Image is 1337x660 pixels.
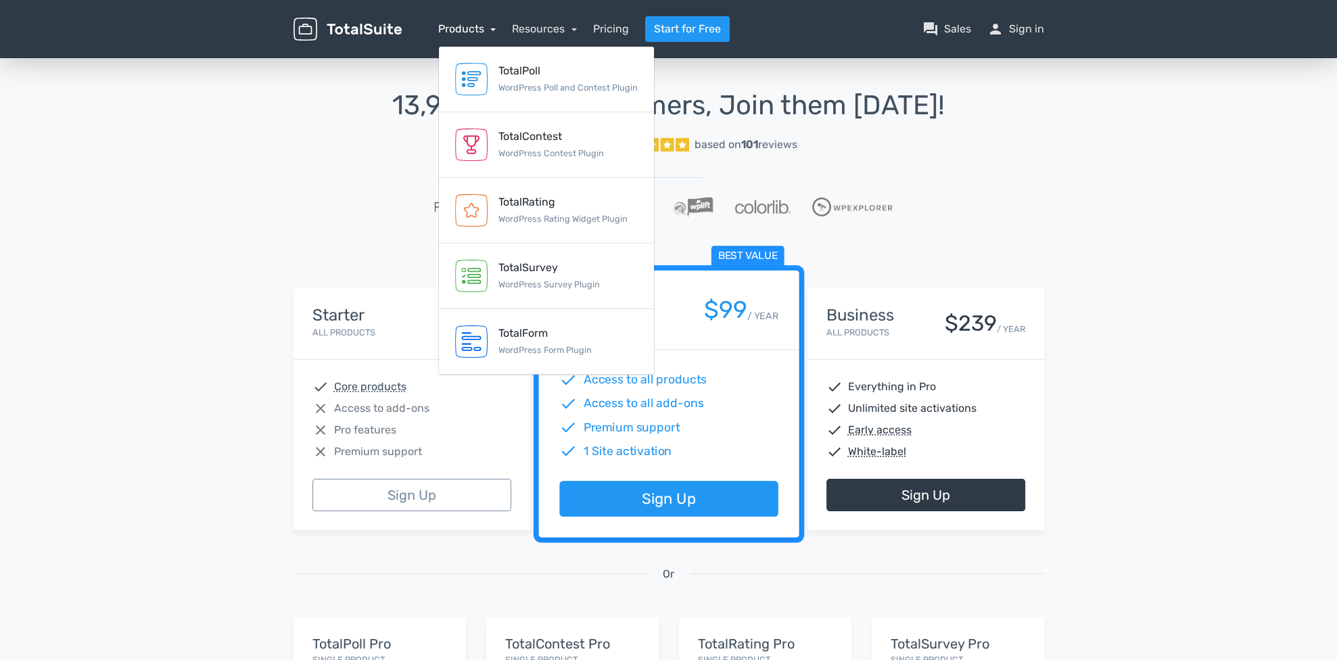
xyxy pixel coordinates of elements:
span: check [559,371,577,389]
small: All Products [826,327,889,337]
h4: Business [826,306,894,324]
a: TotalContest WordPress Contest Plugin [439,112,654,178]
span: close [312,444,329,460]
span: Everything in Pro [848,379,936,395]
span: check [559,419,577,436]
a: Pricing [593,21,629,37]
abbr: Early access [848,422,912,438]
small: WordPress Form Plugin [498,345,592,355]
h5: TotalPoll Pro [312,636,447,651]
a: Sign Up [826,479,1025,511]
span: Or [663,566,674,582]
abbr: Core products [334,379,406,395]
small: / YEAR [997,323,1025,335]
img: TotalPoll [455,63,488,95]
a: question_answerSales [922,21,971,37]
abbr: White-label [848,444,906,460]
span: Access to add-ons [334,400,429,417]
img: WPExplorer [812,197,893,216]
a: TotalSurvey WordPress Survey Plugin [439,243,654,309]
h5: Featured in [433,199,503,214]
span: close [312,400,329,417]
strong: 101 [741,138,758,151]
img: TotalSurvey [455,260,488,292]
span: check [312,379,329,395]
img: TotalRating [455,194,488,227]
h5: TotalRating Pro [698,636,832,651]
h4: Starter [312,306,375,324]
span: Unlimited site activations [848,400,977,417]
span: close [312,422,329,438]
a: TotalRating WordPress Rating Widget Plugin [439,178,654,243]
a: Products [438,22,496,35]
span: question_answer [922,21,939,37]
span: Access to all products [583,371,707,389]
span: Access to all add-ons [583,395,703,412]
span: check [826,400,843,417]
a: TotalForm WordPress Form Plugin [439,309,654,375]
a: Resources [512,22,577,35]
small: WordPress Rating Widget Plugin [498,214,628,224]
span: person [987,21,1004,37]
a: TotalPoll WordPress Poll and Contest Plugin [439,47,654,112]
small: WordPress Survey Plugin [498,279,600,289]
span: Premium support [334,444,422,460]
img: TotalSuite for WordPress [294,18,402,41]
span: check [559,395,577,412]
div: $239 [945,312,997,335]
img: Colorlib [735,200,791,214]
h5: TotalContest Pro [505,636,640,651]
div: TotalSurvey [498,260,600,276]
div: based on reviews [695,137,797,153]
div: TotalRating [498,194,628,210]
small: WordPress Poll and Contest Plugin [498,82,638,93]
span: 1 Site activation [583,442,672,460]
span: check [826,422,843,438]
span: check [826,444,843,460]
span: check [559,442,577,460]
div: TotalContest [498,128,604,145]
span: check [826,379,843,395]
small: / YEAR [747,309,778,323]
span: Pro features [334,422,396,438]
img: TotalContest [455,128,488,161]
a: Sign Up [559,481,778,517]
span: Premium support [583,419,680,436]
a: Sign Up [312,479,511,511]
img: WPLift [673,197,713,217]
a: Start for Free [645,16,730,42]
h1: 13,945 Happy Customers, Join them [DATE]! [294,91,1044,120]
span: Best value [711,246,784,267]
a: personSign in [987,21,1044,37]
div: TotalForm [498,325,592,341]
div: $99 [703,297,747,323]
small: WordPress Contest Plugin [498,148,604,158]
a: Excellent 5/5 based on101reviews [294,131,1044,158]
small: All Products [312,327,375,337]
img: TotalForm [455,325,488,358]
div: TotalPoll [498,63,638,79]
h5: TotalSurvey Pro [891,636,1025,651]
